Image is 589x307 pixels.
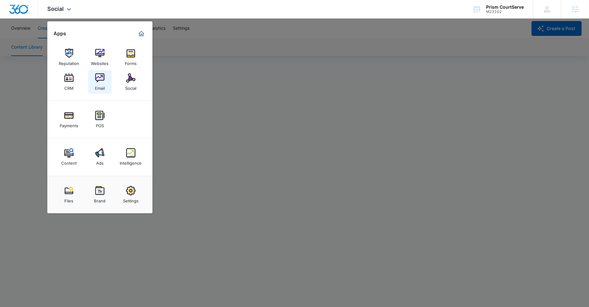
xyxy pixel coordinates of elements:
[53,31,66,37] h2: Apps
[91,58,109,66] div: Websites
[95,83,105,91] div: Email
[61,158,77,166] div: Content
[125,83,136,91] div: Social
[123,195,139,203] div: Settings
[88,70,112,94] a: Email
[47,6,64,12] span: Social
[88,183,112,206] a: Brand
[57,45,81,69] a: Reputation
[120,158,142,166] div: Intelligence
[64,195,73,203] div: Files
[57,108,81,131] a: Payments
[96,120,104,128] div: POS
[486,5,524,10] div: account name
[119,70,143,94] a: Social
[119,145,143,169] a: Intelligence
[119,183,143,206] a: Settings
[136,29,146,39] a: Marketing 360® Dashboard
[88,45,112,69] a: Websites
[125,58,137,66] div: Forms
[88,145,112,169] a: Ads
[486,10,524,14] div: account id
[96,158,104,166] div: Ads
[59,58,79,66] div: Reputation
[119,45,143,69] a: Forms
[94,195,105,203] div: Brand
[57,145,81,169] a: Content
[60,120,78,128] div: Payments
[88,108,112,131] a: POS
[57,183,81,206] a: Files
[64,83,74,91] div: CRM
[57,70,81,94] a: CRM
